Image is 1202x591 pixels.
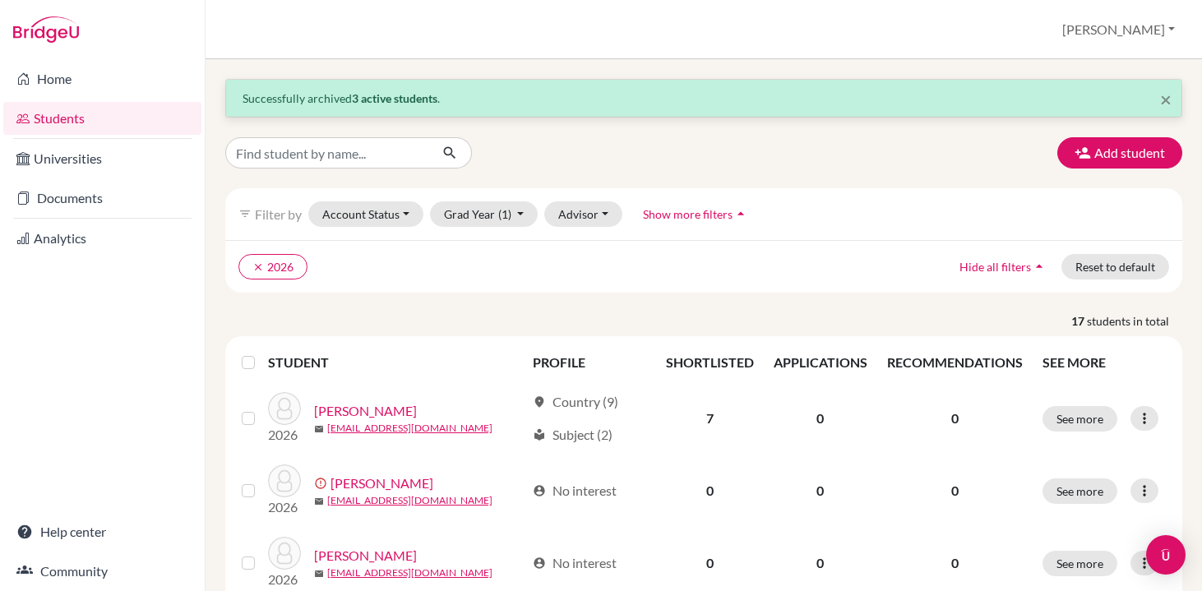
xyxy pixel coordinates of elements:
a: [EMAIL_ADDRESS][DOMAIN_NAME] [327,493,492,508]
span: Show more filters [643,207,733,221]
th: APPLICATIONS [764,343,877,382]
img: Choi, Hyunho [268,537,301,570]
span: Filter by [255,206,302,222]
td: 0 [764,382,877,455]
a: [EMAIL_ADDRESS][DOMAIN_NAME] [327,566,492,580]
a: Help center [3,515,201,548]
img: Bridge-U [13,16,79,43]
span: (1) [498,207,511,221]
button: See more [1043,478,1117,504]
a: Students [3,102,201,135]
p: 2026 [268,570,301,589]
button: See more [1043,551,1117,576]
th: SHORTLISTED [656,343,764,382]
button: [PERSON_NAME] [1055,14,1182,45]
button: Add student [1057,137,1182,169]
a: Documents [3,182,201,215]
p: 0 [887,481,1023,501]
button: Hide all filtersarrow_drop_up [945,254,1061,279]
td: 0 [656,455,764,527]
div: No interest [533,553,617,573]
strong: 3 active students [352,91,437,105]
strong: 17 [1071,312,1087,330]
p: Successfully archived . [243,90,1165,107]
a: [EMAIL_ADDRESS][DOMAIN_NAME] [327,421,492,436]
button: Advisor [544,201,622,227]
span: location_on [533,395,546,409]
span: account_circle [533,556,546,570]
span: error_outline [314,477,331,490]
span: mail [314,569,324,579]
a: Home [3,62,201,95]
span: account_circle [533,484,546,497]
span: Hide all filters [959,260,1031,274]
a: [PERSON_NAME] [331,473,433,493]
div: Country (9) [533,392,618,412]
div: No interest [533,481,617,501]
i: arrow_drop_up [1031,258,1047,275]
td: 0 [764,455,877,527]
img: Barker, Ren [268,464,301,497]
span: local_library [533,428,546,441]
a: Analytics [3,222,201,255]
th: STUDENT [268,343,523,382]
button: See more [1043,406,1117,432]
div: Subject (2) [533,425,613,445]
p: 2026 [268,425,301,445]
p: 2026 [268,497,301,517]
span: mail [314,496,324,506]
th: SEE MORE [1033,343,1176,382]
button: Account Status [308,201,423,227]
span: students in total [1087,312,1182,330]
input: Find student by name... [225,137,429,169]
div: Open Intercom Messenger [1146,535,1186,575]
button: Close [1160,90,1172,109]
span: × [1160,87,1172,111]
button: Grad Year(1) [430,201,539,227]
img: Barker, Ren [268,392,301,425]
i: arrow_drop_up [733,205,749,222]
a: [PERSON_NAME] [314,401,417,421]
td: 7 [656,382,764,455]
a: Universities [3,142,201,175]
i: clear [252,261,264,273]
p: 0 [887,553,1023,573]
a: Community [3,555,201,588]
th: RECOMMENDATIONS [877,343,1033,382]
a: [PERSON_NAME] [314,546,417,566]
p: 0 [887,409,1023,428]
th: PROFILE [523,343,656,382]
span: mail [314,424,324,434]
button: Reset to default [1061,254,1169,279]
i: filter_list [238,207,252,220]
button: clear2026 [238,254,307,279]
button: Show more filtersarrow_drop_up [629,201,763,227]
